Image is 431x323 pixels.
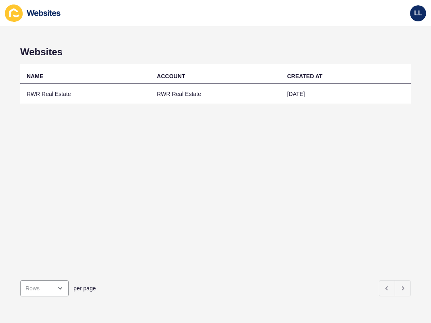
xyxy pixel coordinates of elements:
h1: Websites [20,46,411,58]
div: CREATED AT [287,72,323,80]
td: [DATE] [281,84,411,104]
div: ACCOUNT [157,72,185,80]
td: RWR Real Estate [20,84,150,104]
span: per page [74,284,96,292]
span: LL [414,9,422,17]
div: open menu [20,280,69,296]
td: RWR Real Estate [150,84,280,104]
div: NAME [27,72,43,80]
